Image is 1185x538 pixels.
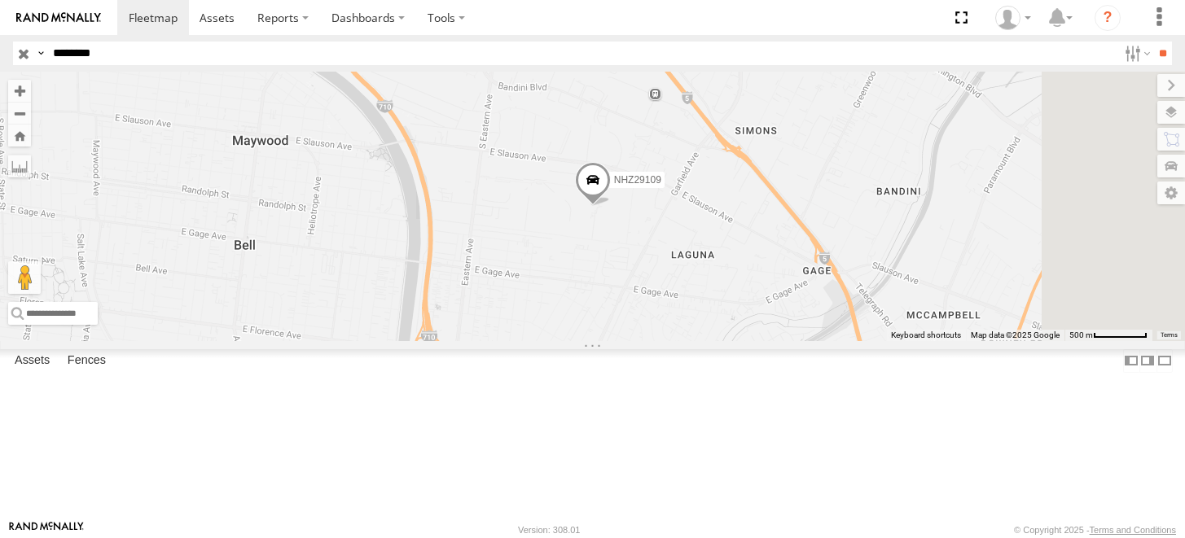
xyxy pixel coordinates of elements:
div: © Copyright 2025 - [1014,525,1176,535]
a: Visit our Website [9,522,84,538]
button: Zoom in [8,80,31,102]
label: Measure [8,155,31,177]
span: NHZ29109 [613,174,661,186]
label: Search Filter Options [1118,42,1153,65]
button: Keyboard shortcuts [891,330,961,341]
span: Map data ©2025 Google [971,330,1060,339]
label: Dock Summary Table to the Right [1139,349,1156,373]
span: 500 m [1069,330,1093,339]
div: Zulema McIntosch [990,6,1037,30]
button: Zoom out [8,102,31,125]
label: Dock Summary Table to the Left [1123,349,1139,373]
button: Zoom Home [8,125,31,147]
label: Assets [7,350,58,373]
button: Drag Pegman onto the map to open Street View [8,261,41,294]
label: Search Query [34,42,47,65]
label: Hide Summary Table [1156,349,1173,373]
div: Version: 308.01 [518,525,580,535]
i: ? [1095,5,1121,31]
label: Fences [59,350,114,373]
a: Terms (opens in new tab) [1161,331,1178,338]
a: Terms and Conditions [1090,525,1176,535]
button: Map Scale: 500 m per 63 pixels [1064,330,1152,341]
img: rand-logo.svg [16,12,101,24]
label: Map Settings [1157,182,1185,204]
